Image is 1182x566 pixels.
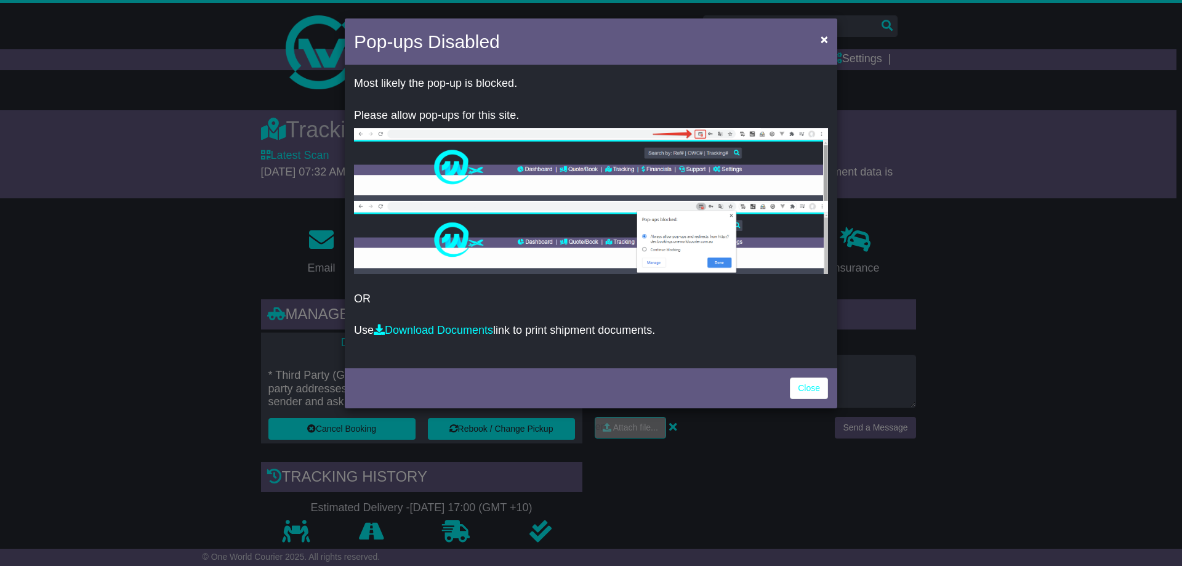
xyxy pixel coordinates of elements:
h4: Pop-ups Disabled [354,28,500,55]
p: Use link to print shipment documents. [354,324,828,338]
span: × [821,32,828,46]
img: allow-popup-2.png [354,201,828,274]
button: Close [814,26,834,52]
a: Close [790,378,828,399]
div: OR [345,68,837,365]
a: Download Documents [374,324,493,336]
img: allow-popup-1.png [354,128,828,201]
p: Most likely the pop-up is blocked. [354,77,828,91]
p: Please allow pop-ups for this site. [354,109,828,123]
